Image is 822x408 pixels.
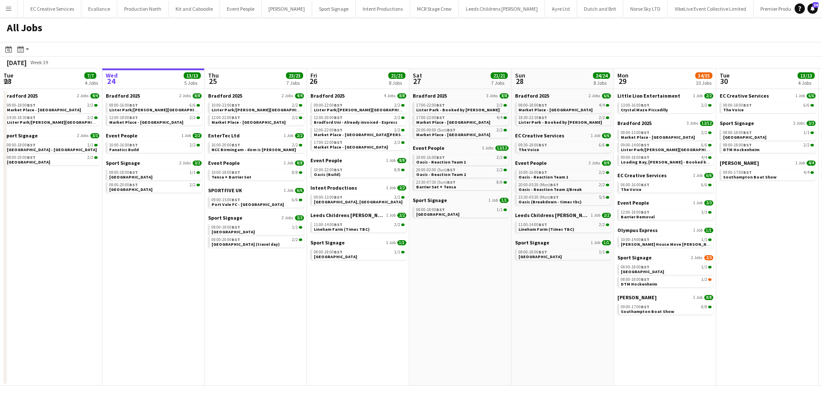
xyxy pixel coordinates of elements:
span: 2 Jobs [793,121,805,126]
span: The Voice [518,147,539,152]
a: 10:00-23:00BST2/2Lister Park/[PERSON_NAME][GEOGRAPHIC_DATA][PERSON_NAME] [211,102,302,112]
span: Event People [310,157,342,164]
a: 09:30-18:00BST6/6The Voice [518,142,609,152]
div: EnterTec Ltd1 Job2/216:00-20:00BST2/2NCC Birmingam - dom is [PERSON_NAME] [208,132,304,160]
span: Event People [106,132,137,139]
span: 2/2 [704,93,713,98]
span: 2 Jobs [179,93,191,98]
span: 8/8 [292,170,298,175]
span: 2/2 [292,143,298,147]
span: 4/4 [701,155,707,160]
span: 10:00-23:00 [211,103,240,107]
div: Sport Signage2 Jobs3/308:00-18:00BST1/1[GEOGRAPHIC_DATA]08:00-18:00BST2/2DTM Hockenheim [720,120,816,160]
span: 2/2 [295,133,304,138]
a: Bradford 20252 Jobs6/6 [515,92,611,99]
div: [PERSON_NAME]1 Job4/409:00-17:00BST4/4Southampton Boat Show [720,160,816,182]
button: Production North [117,0,169,17]
span: BST [129,102,138,108]
button: [PERSON_NAME] [262,0,312,17]
span: 8/8 [295,161,304,166]
span: 2 Jobs [589,93,600,98]
span: 12/12 [495,146,509,151]
span: 8/8 [193,93,202,98]
span: 08:00-16:00 [109,103,138,107]
a: EC Creative Services1 Job6/6 [720,92,816,99]
div: Little Lion Entertainment1 Job2/213:00-16:00BST2/2Crystal Maze Piccadilly [617,92,713,120]
span: 09:00-22:00 [314,103,342,107]
span: 2/2 [394,116,400,120]
a: 09:00-17:00BST4/4Southampton Boat Show [723,170,814,179]
a: 17:00-22:00BST2/2Market Place - [GEOGRAPHIC_DATA] [314,140,405,149]
span: Market Place - Shipley [314,144,388,150]
span: BST [539,142,547,148]
span: 12:00-22:00 [314,128,342,132]
button: MCR Stage Crew [410,0,459,17]
span: 2/2 [804,143,810,147]
button: Event People [220,0,262,17]
a: 20:00-02:00 (Sun)BST2/2Oasis - Reaction Team 2 [416,167,507,177]
span: Market Place - Shipley [211,119,286,125]
span: Lister Park - Booked by Grace [518,119,602,125]
span: 2 Jobs [77,133,89,138]
a: EC Creative Services1 Job6/6 [617,172,713,179]
span: 4/4 [804,170,810,175]
span: Bradford Uni - Already invoiced - Express [314,119,397,125]
span: 13:00-16:00 [621,103,649,107]
button: Leeds Childrens [PERSON_NAME] [459,0,545,17]
span: Sport Signage [720,120,754,126]
span: Fanatics Build [109,147,139,152]
a: Sport Signage2 Jobs3/3 [3,132,99,139]
span: 08:00-18:00 [518,103,547,107]
div: Bradford 20254 Jobs8/809:00-22:00BST2/2Lister Park/[PERSON_NAME][GEOGRAPHIC_DATA][PERSON_NAME]12:... [310,92,406,157]
span: 9/9 [602,161,611,166]
div: Bradford 20252 Jobs6/608:00-18:00BST4/4Market Place - [GEOGRAPHIC_DATA]18:30-22:30BST2/2Lister Pa... [515,92,611,132]
a: Bradford 20252 Jobs4/4 [3,92,99,99]
span: 6/6 [602,93,611,98]
span: Market Place - Shipley [7,107,81,113]
a: 10:00-16:00BST2/2Fanatics Build [109,142,200,152]
button: Dutch and Brit [577,0,623,17]
span: EC Creative Services [617,172,667,179]
span: 17:00-22:00 [416,116,445,120]
span: EC Creative Services [720,92,769,99]
span: 2/2 [599,116,605,120]
span: BST [129,182,138,188]
a: 08:00-20:00BST2/2[GEOGRAPHIC_DATA] [7,155,98,164]
span: BST [27,142,36,148]
span: BST [129,170,138,175]
span: 2/2 [701,103,707,107]
span: 2/2 [394,128,400,132]
span: 6/6 [599,143,605,147]
button: Ayre Ltd [545,0,577,17]
span: 2/2 [497,168,503,172]
a: 17:00-22:00BST2/2Lister Park - Booked by [PERSON_NAME] [416,102,507,112]
span: 6/6 [804,103,810,107]
span: BST [334,127,342,133]
span: 2/2 [190,116,196,120]
span: BST [334,102,342,108]
span: Market Place - Shipley [621,134,695,140]
span: 10:00-18:00 [211,170,240,175]
a: 09:00-14:00BST6/6Lister Park/[PERSON_NAME][GEOGRAPHIC_DATA][PERSON_NAME][GEOGRAPHIC_DATA] is CC [621,142,712,152]
span: 6/6 [190,103,196,107]
div: Bradford 20252 Jobs4/410:00-23:00BST2/2Lister Park/[PERSON_NAME][GEOGRAPHIC_DATA][PERSON_NAME]12:... [208,92,304,132]
span: 2/2 [701,131,707,135]
div: Bradford 20252 Jobs4/408:00-18:00BST2/2Market Place - [GEOGRAPHIC_DATA]14:30-18:30BST2/2Lister Pa... [3,92,99,132]
span: 17:00-22:00 [314,140,342,145]
span: BST [550,182,559,188]
span: 4/4 [90,93,99,98]
span: BST [641,142,649,148]
span: 09:00-14:00 [621,143,649,147]
span: 10:00-16:00 [518,170,547,175]
span: Oasis - Reaction Team 1 [518,174,568,180]
span: BST [334,167,342,173]
span: BST [641,155,649,160]
a: Bradford 20252 Jobs4/4 [208,92,304,99]
a: 08:00-18:00BST4/4Market Place - [GEOGRAPHIC_DATA] [518,102,609,112]
span: Market Place - Shipley [518,107,593,113]
span: Loading Bay, Bradford - Booked by Sam [621,159,743,165]
button: Premier Production [753,0,810,17]
span: Oasis - Reaction Team 2 [416,172,466,177]
div: Sport Signage2 Jobs3/308:00-18:00BST1/1[GEOGRAPHIC_DATA] - [GEOGRAPHIC_DATA]08:00-20:00BST2/2[GEO... [3,132,99,167]
span: BST [232,115,240,120]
